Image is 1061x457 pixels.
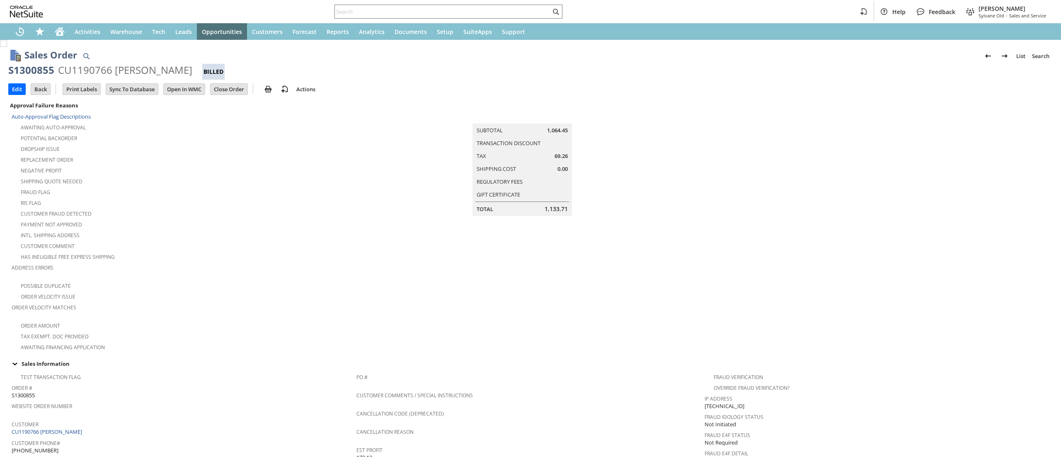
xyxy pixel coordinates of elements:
svg: Search [551,7,561,17]
span: 0.00 [557,165,568,173]
img: Next [1000,51,1010,61]
span: 69.26 [555,152,568,160]
a: Order Amount [21,322,60,329]
a: Fraud E4F Detail [705,450,748,457]
a: SuiteApps [458,23,497,40]
span: Support [502,28,525,36]
a: Opportunities [197,23,247,40]
span: Feedback [929,8,955,16]
a: Shipping Quote Needed [21,178,82,185]
a: Has Ineligible Free Express Shipping [21,253,115,260]
span: Not Initiated [705,421,736,428]
a: Customer Phone# [12,440,60,447]
div: S1300855 [8,63,54,77]
img: print.svg [263,84,273,94]
a: Search [1029,49,1053,63]
span: Setup [437,28,453,36]
a: Support [497,23,530,40]
a: Reports [322,23,354,40]
a: Recent Records [10,23,30,40]
a: Regulatory Fees [477,178,523,185]
img: add-record.svg [280,84,290,94]
a: RIS flag [21,199,41,207]
a: Forecast [288,23,322,40]
td: Sales Information [8,358,1053,369]
span: Tech [152,28,165,36]
a: CU1190766 [PERSON_NAME] [12,428,84,435]
span: Leads [175,28,192,36]
a: Order Velocity Matches [12,304,76,311]
a: Customers [247,23,288,40]
span: [PERSON_NAME] [979,5,1046,12]
img: Quick Find [81,51,91,61]
a: Analytics [354,23,390,40]
input: Edit [9,84,25,95]
a: Documents [390,23,432,40]
span: Customers [252,28,283,36]
a: Order # [12,384,32,391]
img: Previous [983,51,993,61]
a: Customer Comments / Special Instructions [356,392,473,399]
a: Possible Duplicate [21,282,71,289]
span: [PHONE_NUMBER] [12,447,58,455]
svg: Shortcuts [35,27,45,36]
a: Potential Backorder [21,135,77,142]
a: Actions [293,85,319,93]
a: Cancellation Code (deprecated) [356,410,444,417]
a: Gift Certificate [477,191,520,198]
a: Negative Profit [21,167,62,174]
a: Transaction Discount [477,139,540,147]
caption: Summary [472,110,572,124]
span: Opportunities [202,28,242,36]
input: Print Labels [63,84,100,95]
input: Open In WMC [164,84,205,95]
span: Warehouse [110,28,142,36]
a: Customer Comment [21,243,75,250]
div: CU1190766 [PERSON_NAME] [58,63,192,77]
a: Tax [477,152,486,160]
a: Activities [70,23,105,40]
span: Help [892,8,906,16]
a: Customer [12,421,39,428]
div: Approval Failure Reasons [8,100,353,111]
input: Sync To Database [106,84,158,95]
a: Shipping Cost [477,165,516,173]
a: Fraud E4F Status [705,432,750,439]
a: Order Velocity Issue [21,293,75,300]
input: Search [335,7,551,17]
svg: Recent Records [15,27,25,36]
a: Awaiting Financing Application [21,344,105,351]
span: Reports [327,28,349,36]
a: Override Fraud Verification? [714,384,790,391]
span: SuiteApps [463,28,492,36]
a: Replacement Order [21,156,73,163]
a: Test Transaction Flag [21,374,81,381]
a: Fraud Flag [21,189,50,196]
a: IP Address [705,395,732,402]
a: Subtotal [477,126,503,134]
div: Sales Information [8,358,1049,369]
a: Fraud Idology Status [705,413,763,421]
span: Documents [395,28,427,36]
a: Home [50,23,70,40]
input: Close Order [211,84,247,95]
a: Address Errors [12,264,53,271]
a: Total [477,205,493,213]
a: Warehouse [105,23,147,40]
a: PO # [356,374,368,381]
span: - [1006,12,1008,19]
div: Billed [202,64,225,80]
span: Sales and Service [1009,12,1046,19]
a: Payment not approved [21,221,82,228]
a: Awaiting Auto-Approval [21,124,86,131]
a: Fraud Verification [714,374,763,381]
a: Dropship Issue [21,146,60,153]
span: 1,064.45 [547,126,568,134]
a: Tax Exempt. Doc Provided [21,333,89,340]
a: Customer Fraud Detected [21,210,92,217]
a: Cancellation Reason [356,428,414,435]
div: Shortcuts [30,23,50,40]
a: Auto-Approval Flag Descriptions [12,113,91,120]
a: Leads [170,23,197,40]
input: Back [31,84,50,95]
